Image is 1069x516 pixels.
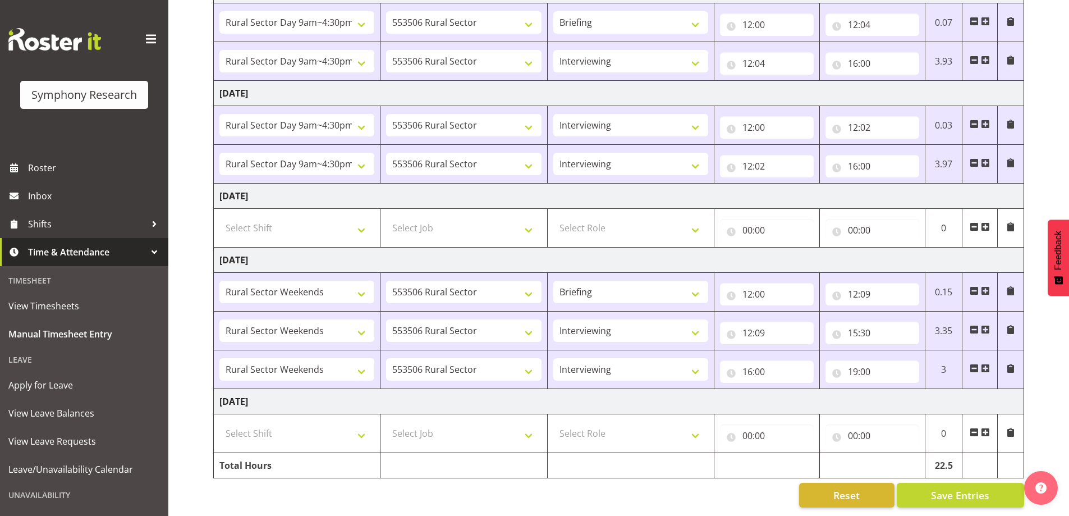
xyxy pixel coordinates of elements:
[825,219,919,241] input: Click to select...
[3,320,166,348] a: Manual Timesheet Entry
[3,348,166,371] div: Leave
[897,483,1024,508] button: Save Entries
[825,283,919,305] input: Click to select...
[8,28,101,51] img: Rosterit website logo
[720,360,814,383] input: Click to select...
[720,424,814,447] input: Click to select...
[925,453,962,478] td: 22.5
[720,322,814,344] input: Click to select...
[825,52,919,75] input: Click to select...
[8,461,160,478] span: Leave/Unavailability Calendar
[3,455,166,483] a: Leave/Unavailability Calendar
[28,188,163,204] span: Inbox
[925,145,962,184] td: 3.97
[931,488,989,503] span: Save Entries
[925,106,962,145] td: 0.03
[3,483,166,506] div: Unavailability
[925,350,962,389] td: 3
[1053,231,1063,270] span: Feedback
[214,248,1024,273] td: [DATE]
[3,269,166,292] div: Timesheet
[720,283,814,305] input: Click to select...
[925,312,962,350] td: 3.35
[825,322,919,344] input: Click to select...
[825,116,919,139] input: Click to select...
[720,219,814,241] input: Click to select...
[925,209,962,248] td: 0
[8,405,160,422] span: View Leave Balances
[214,389,1024,414] td: [DATE]
[1048,220,1069,296] button: Feedback - Show survey
[825,360,919,383] input: Click to select...
[925,414,962,453] td: 0
[8,298,160,314] span: View Timesheets
[3,371,166,399] a: Apply for Leave
[720,155,814,177] input: Click to select...
[8,326,160,343] span: Manual Timesheet Entry
[925,273,962,312] td: 0.15
[1035,482,1047,494] img: help-xxl-2.png
[214,81,1024,106] td: [DATE]
[8,377,160,394] span: Apply for Leave
[825,424,919,447] input: Click to select...
[720,116,814,139] input: Click to select...
[28,159,163,176] span: Roster
[28,244,146,261] span: Time & Attendance
[8,433,160,450] span: View Leave Requests
[825,13,919,36] input: Click to select...
[833,488,860,503] span: Reset
[3,427,166,455] a: View Leave Requests
[925,42,962,81] td: 3.93
[799,483,894,508] button: Reset
[720,13,814,36] input: Click to select...
[3,292,166,320] a: View Timesheets
[28,216,146,232] span: Shifts
[720,52,814,75] input: Click to select...
[31,86,137,103] div: Symphony Research
[214,184,1024,209] td: [DATE]
[3,399,166,427] a: View Leave Balances
[214,453,380,478] td: Total Hours
[825,155,919,177] input: Click to select...
[925,3,962,42] td: 0.07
